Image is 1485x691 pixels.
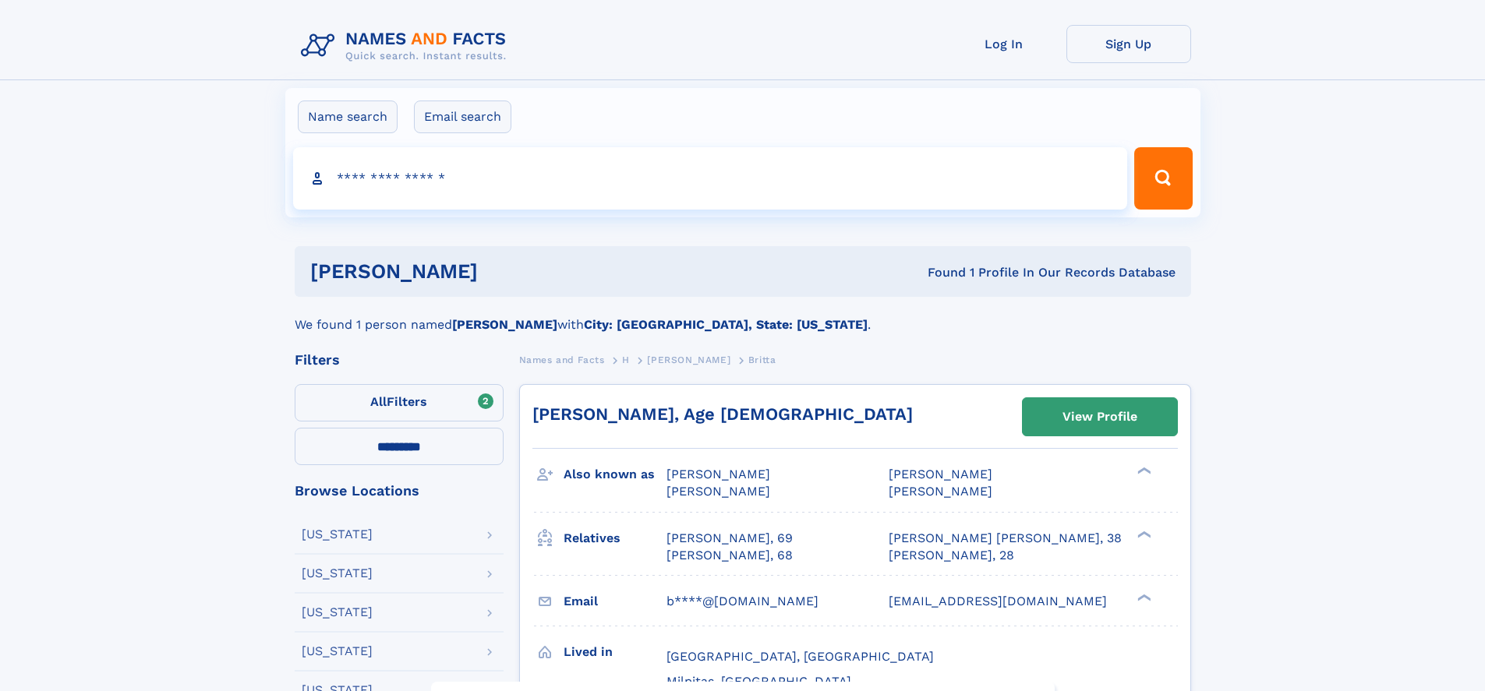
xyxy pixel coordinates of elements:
[889,547,1014,564] a: [PERSON_NAME], 28
[584,317,868,332] b: City: [GEOGRAPHIC_DATA], State: [US_STATE]
[532,404,913,424] a: [PERSON_NAME], Age [DEMOGRAPHIC_DATA]
[302,528,373,541] div: [US_STATE]
[302,645,373,658] div: [US_STATE]
[414,100,511,133] label: Email search
[295,25,519,67] img: Logo Names and Facts
[310,262,703,281] h1: [PERSON_NAME]
[564,461,666,488] h3: Also known as
[370,394,387,409] span: All
[1023,398,1177,435] a: View Profile
[942,25,1066,63] a: Log In
[1133,529,1152,539] div: ❯
[889,467,992,481] span: [PERSON_NAME]
[295,484,504,498] div: Browse Locations
[666,530,793,547] a: [PERSON_NAME], 69
[295,353,504,367] div: Filters
[702,264,1176,281] div: Found 1 Profile In Our Records Database
[564,588,666,615] h3: Email
[295,297,1191,334] div: We found 1 person named with .
[1133,466,1152,476] div: ❯
[666,674,851,689] span: Milpitas, [GEOGRAPHIC_DATA]
[564,639,666,665] h3: Lived in
[666,484,770,499] span: [PERSON_NAME]
[298,100,398,133] label: Name search
[295,384,504,421] label: Filters
[519,350,605,369] a: Names and Facts
[647,354,730,365] span: [PERSON_NAME]
[1062,399,1137,435] div: View Profile
[302,606,373,619] div: [US_STATE]
[647,350,730,369] a: [PERSON_NAME]
[748,354,776,365] span: Britta
[889,484,992,499] span: [PERSON_NAME]
[889,530,1122,547] a: [PERSON_NAME] [PERSON_NAME], 38
[293,147,1128,210] input: search input
[564,525,666,552] h3: Relatives
[889,594,1107,608] span: [EMAIL_ADDRESS][DOMAIN_NAME]
[302,567,373,580] div: [US_STATE]
[622,350,630,369] a: H
[1066,25,1191,63] a: Sign Up
[666,467,770,481] span: [PERSON_NAME]
[666,649,934,664] span: [GEOGRAPHIC_DATA], [GEOGRAPHIC_DATA]
[622,354,630,365] span: H
[1134,147,1192,210] button: Search Button
[666,547,793,564] a: [PERSON_NAME], 68
[1133,592,1152,602] div: ❯
[452,317,557,332] b: [PERSON_NAME]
